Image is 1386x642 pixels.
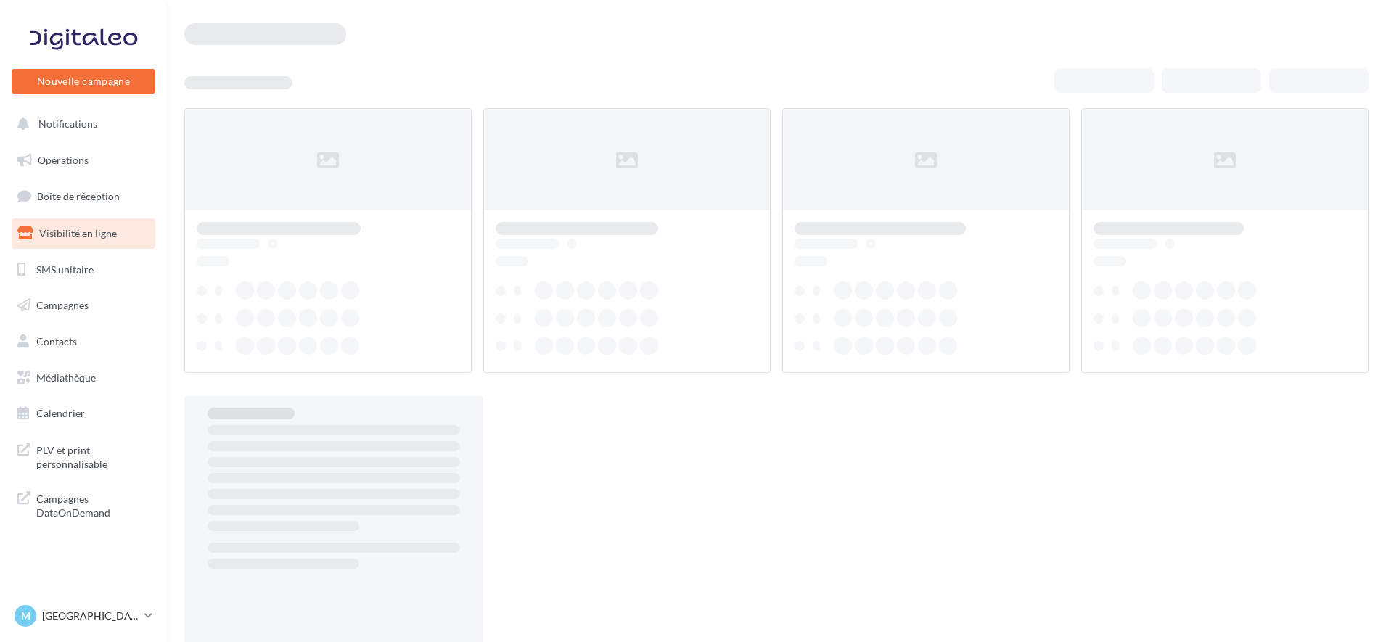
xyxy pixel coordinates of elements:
span: M [21,609,30,623]
a: Calendrier [9,398,158,429]
span: Calendrier [36,407,85,419]
a: Boîte de réception [9,181,158,212]
span: Campagnes DataOnDemand [36,489,149,520]
a: Contacts [9,326,158,357]
span: PLV et print personnalisable [36,440,149,472]
button: Notifications [9,109,152,139]
a: Médiathèque [9,363,158,393]
span: Boîte de réception [37,190,120,202]
span: Campagnes [36,299,89,311]
a: PLV et print personnalisable [9,435,158,477]
span: Visibilité en ligne [39,227,117,239]
span: Médiathèque [36,371,96,384]
a: Campagnes [9,290,158,321]
a: Campagnes DataOnDemand [9,483,158,526]
span: SMS unitaire [36,263,94,275]
button: Nouvelle campagne [12,69,155,94]
a: Visibilité en ligne [9,218,158,249]
p: [GEOGRAPHIC_DATA] [42,609,139,623]
a: M [GEOGRAPHIC_DATA] [12,602,155,630]
a: Opérations [9,145,158,176]
span: Opérations [38,154,89,166]
a: SMS unitaire [9,255,158,285]
span: Contacts [36,335,77,347]
span: Notifications [38,118,97,130]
